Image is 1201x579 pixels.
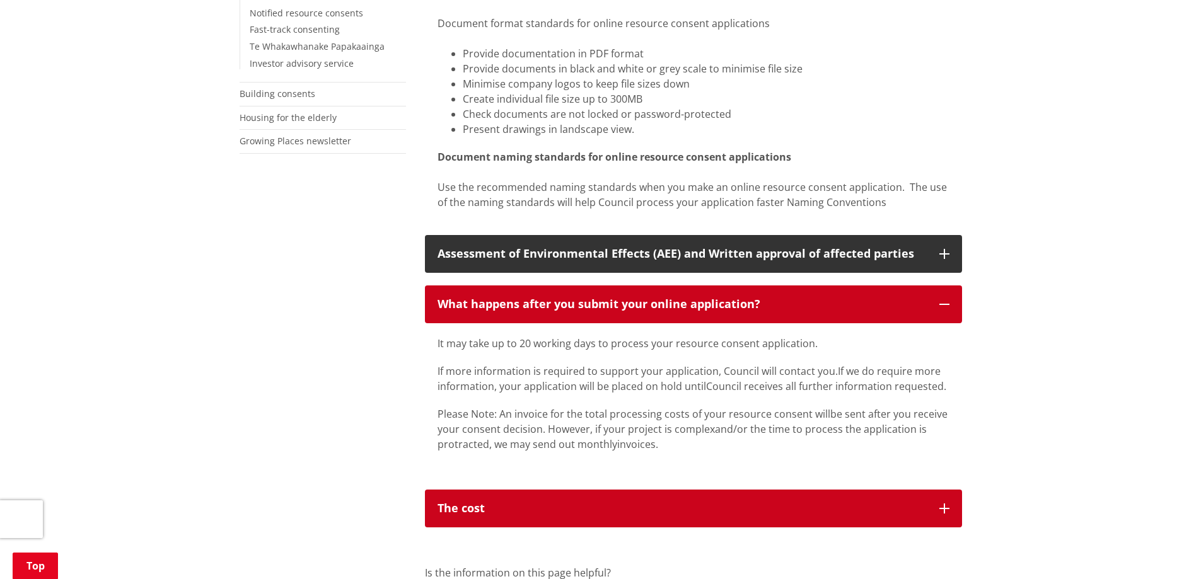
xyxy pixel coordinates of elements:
[438,16,949,31] div: Document format standards for online resource consent applications​
[438,248,927,260] div: Assessment of Environmental Effects (AEE) and Written approval of affected parties
[438,298,927,311] div: What happens after you submit your online application?
[438,406,949,452] p: Please Note: An invoice for the total processing costs of your resource consent willbe sent after...
[240,112,337,123] a: Housing for the elderly
[425,285,962,323] button: What happens after you submit your online application?
[250,7,363,19] a: Notified resource consents
[13,553,58,579] a: Top
[240,88,315,100] a: Building consents
[463,106,949,122] li: Check documents are not locked or password-protected
[463,122,949,137] li: Present drawings in landscape view.​
[438,502,927,515] div: The cost
[463,76,949,91] li: Minimise company logos to keep file sizes down
[463,46,949,61] li: Provide documentation in PDF format
[250,40,385,52] a: Te Whakawhanake Papakaainga
[438,150,791,164] strong: Document naming standards for online resource consent applications
[463,91,949,106] li: Create individual file size up to 300MB
[1143,526,1188,571] iframe: Messenger Launcher
[250,23,340,35] a: Fast-track consenting
[240,135,351,147] a: Growing Places newsletter
[463,61,949,76] li: Provide documents in black and white or grey scale to minimise file size
[250,57,354,69] a: Investor advisory service
[438,180,949,210] div: Use the recommended naming standards when you make an online resource consent application. The us...
[438,364,949,394] p: If more information is required to support your application, Council will contact you.If we do re...
[425,235,962,273] button: Assessment of Environmental Effects (AEE) and Written approval of affected parties
[425,490,962,527] button: The cost
[438,336,949,351] p: It may take up to 20 working days to process your resource consent application. ​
